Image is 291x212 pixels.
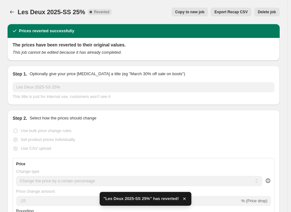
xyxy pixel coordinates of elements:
span: Use bulk price change rules [21,128,71,133]
span: Copy to new job [175,9,205,15]
h2: Prices reverted successfully [19,28,74,34]
span: Set product prices individually [21,137,75,142]
input: -15 [16,196,240,206]
span: Price change amount [16,189,55,194]
i: This job cannot be edited because it has already completed. [13,50,122,55]
button: Price change jobs [8,8,16,16]
span: This title is just for internal use, customers won't see it [13,94,110,99]
p: Optionally give your price [MEDICAL_DATA] a title (eg "March 30% off sale on boots") [30,71,185,77]
h2: Step 1. [13,71,27,77]
span: Delete job [258,9,276,15]
button: Export Recap CSV [211,8,251,16]
span: Reverted [94,9,109,15]
div: help [265,178,271,184]
h2: Step 2. [13,115,27,121]
span: "Les Deux 2025-SS 25%" has reverted! [103,196,179,202]
p: Select how the prices should change [30,115,96,121]
span: Les Deux 2025-SS 25% [18,9,85,15]
button: Copy to new job [172,8,208,16]
span: Change type [16,169,39,174]
button: Delete job [254,8,280,16]
h3: Price [16,161,25,167]
span: % (Price drop) [241,198,267,203]
span: Use CSV upload [21,146,51,151]
h2: The prices have been reverted to their original values. [13,42,275,48]
input: 30% off holiday sale [13,82,275,92]
span: Export Recap CSV [214,9,247,15]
